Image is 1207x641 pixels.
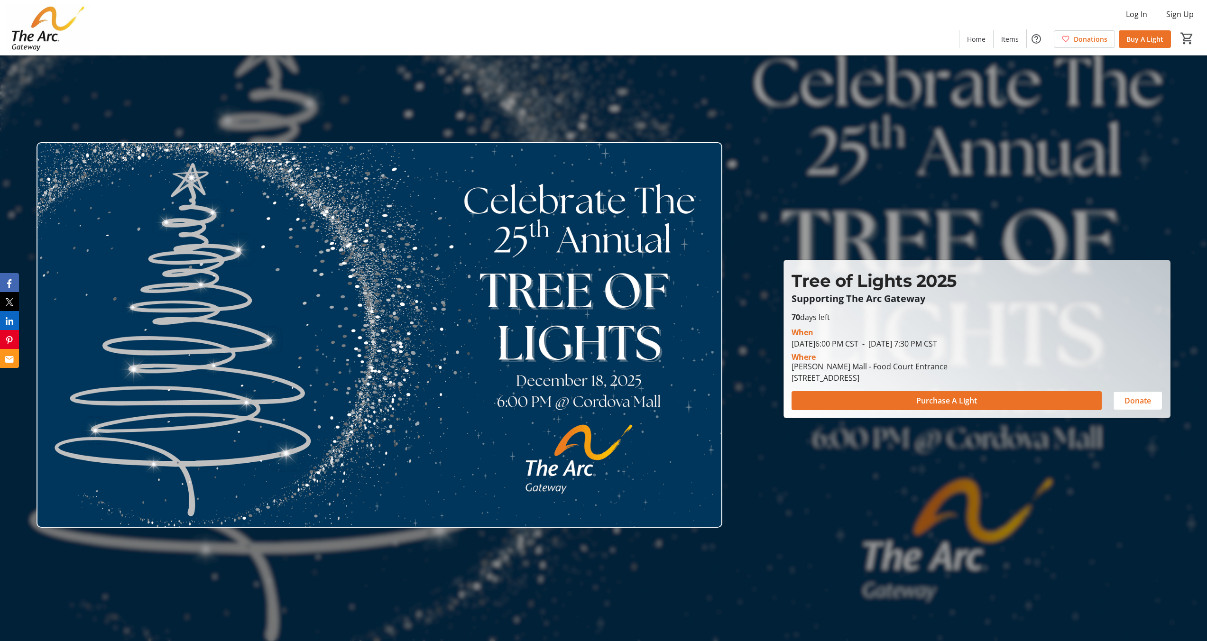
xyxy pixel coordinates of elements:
[1113,391,1162,410] button: Donate
[1124,395,1151,406] span: Donate
[1126,9,1147,20] span: Log In
[792,270,957,291] span: Tree of Lights 2025
[1126,34,1163,44] span: Buy A Light
[792,372,948,384] div: [STREET_ADDRESS]
[792,339,858,349] span: [DATE] 6:00 PM CST
[792,361,948,372] div: [PERSON_NAME] Mall - Food Court Entrance
[792,353,816,361] div: Where
[1159,7,1201,22] button: Sign Up
[1118,7,1155,22] button: Log In
[792,312,800,322] span: 70
[1119,30,1171,48] a: Buy A Light
[967,34,986,44] span: Home
[792,293,1162,304] p: Supporting The Arc Gateway
[1027,29,1046,48] button: Help
[792,391,1102,410] button: Purchase A Light
[1166,9,1194,20] span: Sign Up
[994,30,1026,48] a: Items
[1179,30,1196,47] button: Cart
[6,4,90,51] img: The Arc Gateway 's Logo
[792,327,813,338] div: When
[37,142,722,528] img: Campaign CTA Media Photo
[959,30,993,48] a: Home
[1074,34,1107,44] span: Donations
[1001,34,1019,44] span: Items
[1054,30,1115,48] a: Donations
[858,339,868,349] span: -
[858,339,937,349] span: [DATE] 7:30 PM CST
[792,311,1162,323] p: days left
[916,395,977,406] span: Purchase A Light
